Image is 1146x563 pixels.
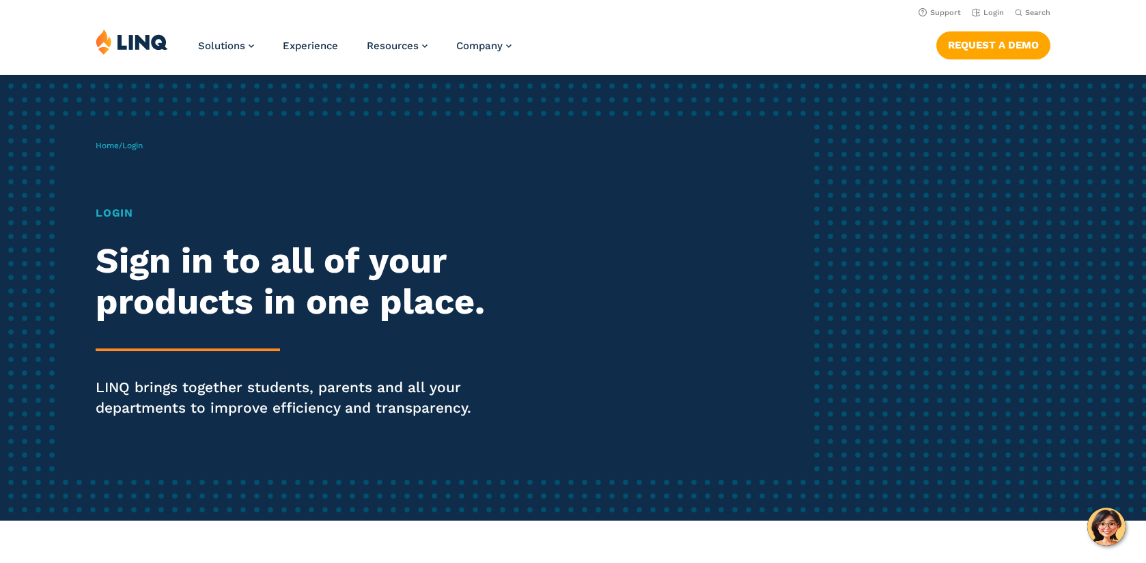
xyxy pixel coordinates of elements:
nav: Button Navigation [936,29,1050,59]
span: Company [456,40,503,52]
img: LINQ | K‑12 Software [96,29,168,55]
a: Company [456,40,512,52]
a: Solutions [198,40,254,52]
button: Hello, have a question? Let’s chat. [1087,508,1126,546]
span: Solutions [198,40,245,52]
a: Experience [283,40,338,52]
a: Request a Demo [936,31,1050,59]
button: Open Search Bar [1015,8,1050,18]
a: Support [919,8,961,17]
p: LINQ brings together students, parents and all your departments to improve efficiency and transpa... [96,377,537,418]
span: Search [1025,8,1050,17]
nav: Primary Navigation [198,29,512,74]
span: Resources [367,40,419,52]
span: Login [122,141,143,150]
h1: Login [96,205,537,221]
a: Login [972,8,1004,17]
a: Home [96,141,119,150]
h2: Sign in to all of your products in one place. [96,241,537,322]
a: Resources [367,40,428,52]
span: / [96,141,143,150]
